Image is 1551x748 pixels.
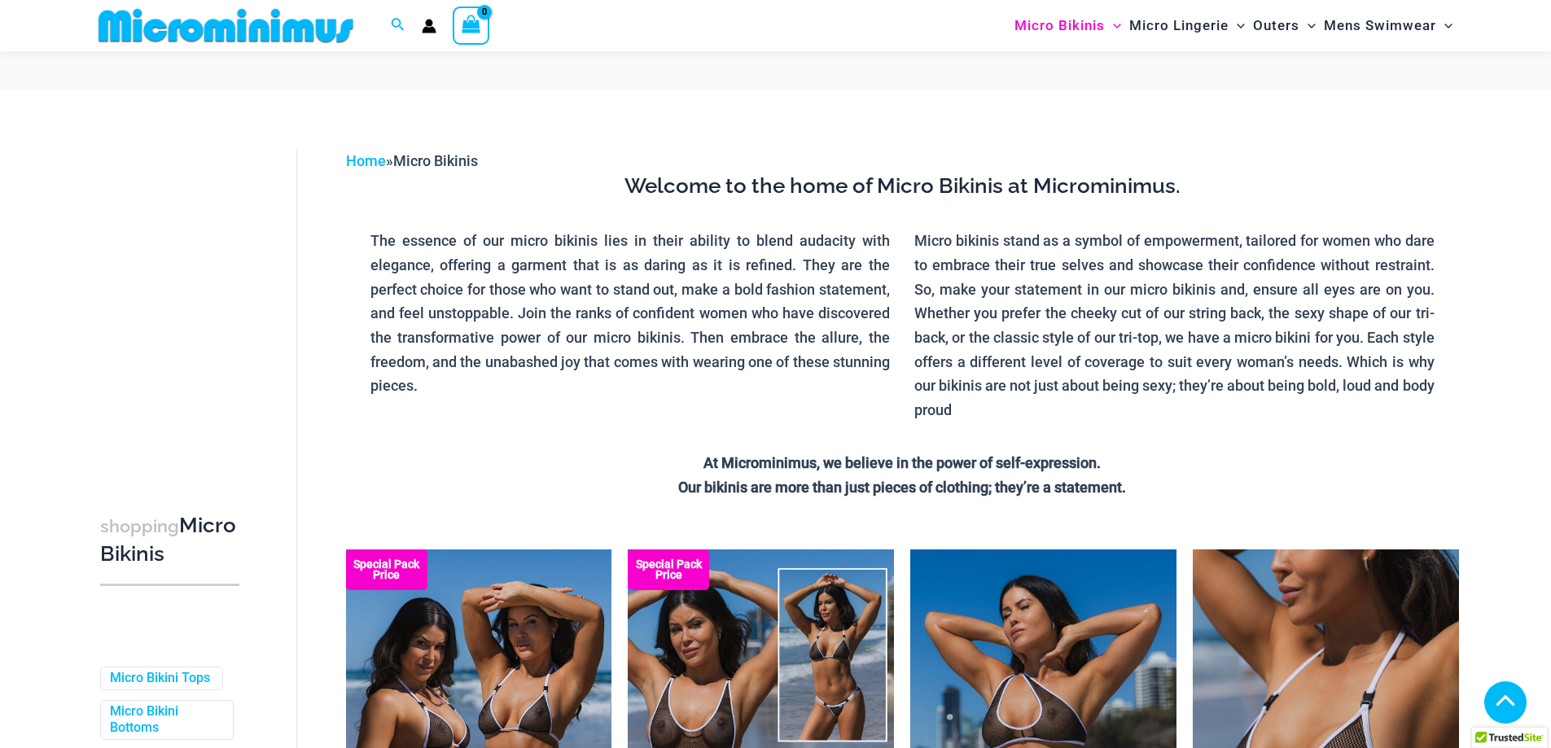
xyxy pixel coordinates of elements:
[1010,5,1125,46] a: Micro BikinisMenu ToggleMenu Toggle
[1008,2,1460,49] nav: Site Navigation
[703,454,1101,471] strong: At Microminimus, we believe in the power of self-expression.
[110,703,221,737] a: Micro Bikini Bottoms
[1229,5,1245,46] span: Menu Toggle
[100,136,247,461] iframe: TrustedSite Certified
[346,559,427,580] b: Special Pack Price
[453,7,490,44] a: View Shopping Cart, empty
[1125,5,1249,46] a: Micro LingerieMenu ToggleMenu Toggle
[346,152,478,169] span: »
[358,173,1447,200] h3: Welcome to the home of Micro Bikinis at Microminimus.
[391,15,405,36] a: Search icon link
[678,479,1126,496] strong: Our bikinis are more than just pieces of clothing; they’re a statement.
[628,559,709,580] b: Special Pack Price
[346,152,386,169] a: Home
[1436,5,1452,46] span: Menu Toggle
[1320,5,1457,46] a: Mens SwimwearMenu ToggleMenu Toggle
[1105,5,1121,46] span: Menu Toggle
[92,7,360,44] img: MM SHOP LOGO FLAT
[914,229,1435,422] p: Micro bikinis stand as a symbol of empowerment, tailored for women who dare to embrace their true...
[1129,5,1229,46] span: Micro Lingerie
[100,512,239,568] h3: Micro Bikinis
[1253,5,1299,46] span: Outers
[393,152,478,169] span: Micro Bikinis
[1014,5,1105,46] span: Micro Bikinis
[1299,5,1316,46] span: Menu Toggle
[1249,5,1320,46] a: OutersMenu ToggleMenu Toggle
[100,516,179,536] span: shopping
[370,229,891,398] p: The essence of our micro bikinis lies in their ability to blend audacity with elegance, offering ...
[110,670,210,687] a: Micro Bikini Tops
[1324,5,1436,46] span: Mens Swimwear
[422,19,436,33] a: Account icon link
